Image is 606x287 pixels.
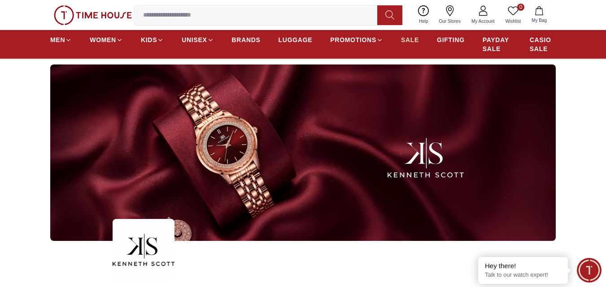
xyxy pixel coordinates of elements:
span: GIFTING [437,35,465,44]
a: CASIO SALE [530,32,556,57]
span: PAYDAY SALE [483,35,512,53]
img: ... [50,64,556,241]
a: PROMOTIONS [330,32,383,48]
span: LUGGAGE [279,35,313,44]
div: Hey there! [485,261,561,270]
span: Help [415,18,432,25]
img: ... [54,5,132,25]
span: 0 [517,4,524,11]
a: WOMEN [90,32,123,48]
span: MEN [50,35,65,44]
a: KIDS [141,32,164,48]
span: WOMEN [90,35,116,44]
p: Talk to our watch expert! [485,271,561,279]
img: ... [113,219,174,281]
span: Wishlist [502,18,524,25]
div: Chat Widget [577,258,602,283]
span: My Bag [528,17,550,24]
a: LUGGAGE [279,32,313,48]
span: SALE [401,35,419,44]
a: 0Wishlist [500,4,526,26]
span: My Account [468,18,498,25]
span: Our Stores [436,18,464,25]
span: BRANDS [232,35,261,44]
a: MEN [50,32,72,48]
a: SALE [401,32,419,48]
button: My Bag [526,4,552,26]
span: CASIO SALE [530,35,556,53]
a: GIFTING [437,32,465,48]
a: BRANDS [232,32,261,48]
a: UNISEX [182,32,214,48]
span: UNISEX [182,35,207,44]
span: PROMOTIONS [330,35,376,44]
a: Help [414,4,434,26]
span: KIDS [141,35,157,44]
a: PAYDAY SALE [483,32,512,57]
a: Our Stores [434,4,466,26]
